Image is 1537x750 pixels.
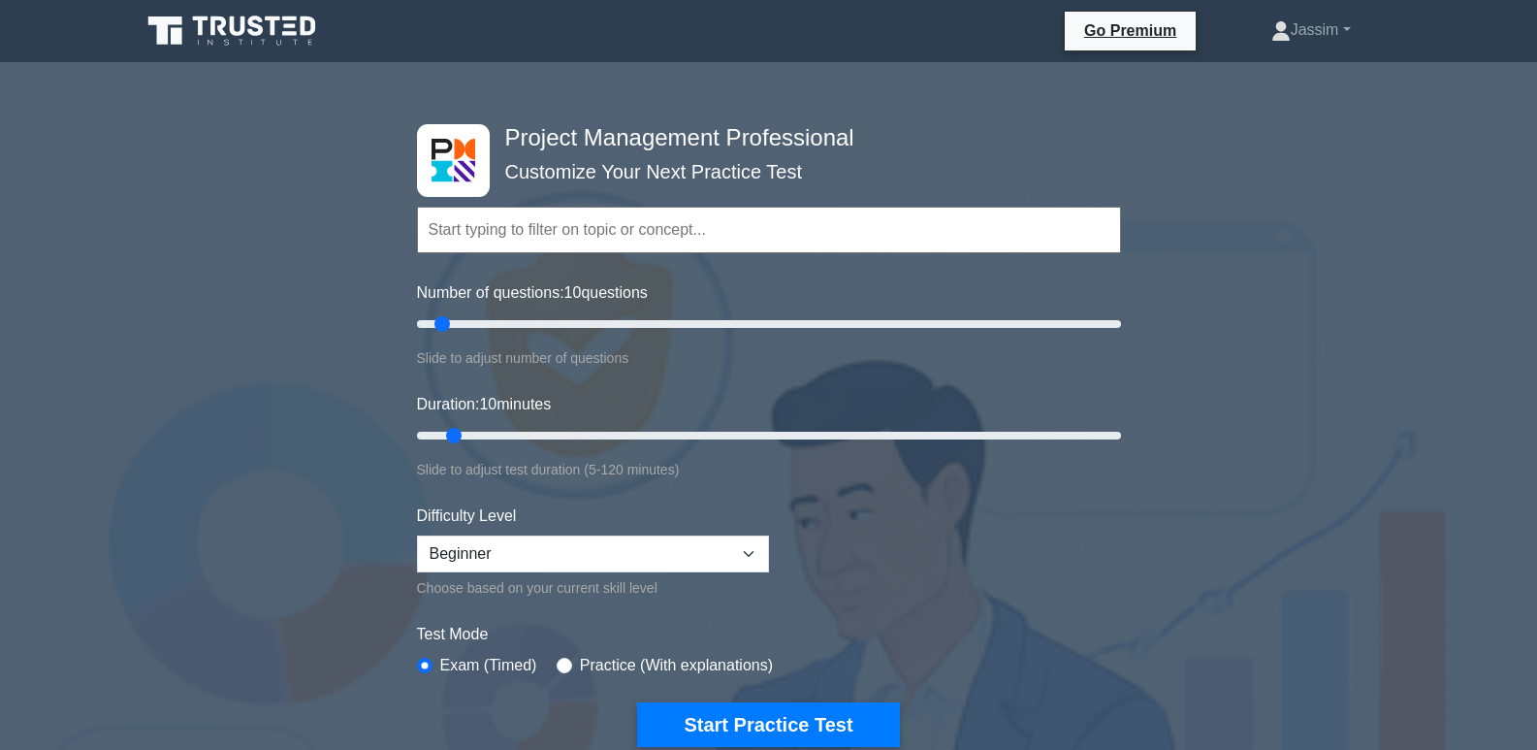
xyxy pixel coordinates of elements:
div: Choose based on your current skill level [417,576,769,600]
button: Start Practice Test [637,702,899,747]
label: Number of questions: questions [417,281,648,305]
span: 10 [479,396,496,412]
label: Exam (Timed) [440,654,537,677]
div: Slide to adjust number of questions [417,346,1121,370]
a: Jassim [1225,11,1397,49]
label: Duration: minutes [417,393,552,416]
label: Test Mode [417,623,1121,646]
span: 10 [564,284,582,301]
h4: Project Management Professional [497,124,1026,152]
div: Slide to adjust test duration (5-120 minutes) [417,458,1121,481]
input: Start typing to filter on topic or concept... [417,207,1121,253]
label: Practice (With explanations) [580,654,773,677]
label: Difficulty Level [417,505,517,528]
a: Go Premium [1073,18,1188,43]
